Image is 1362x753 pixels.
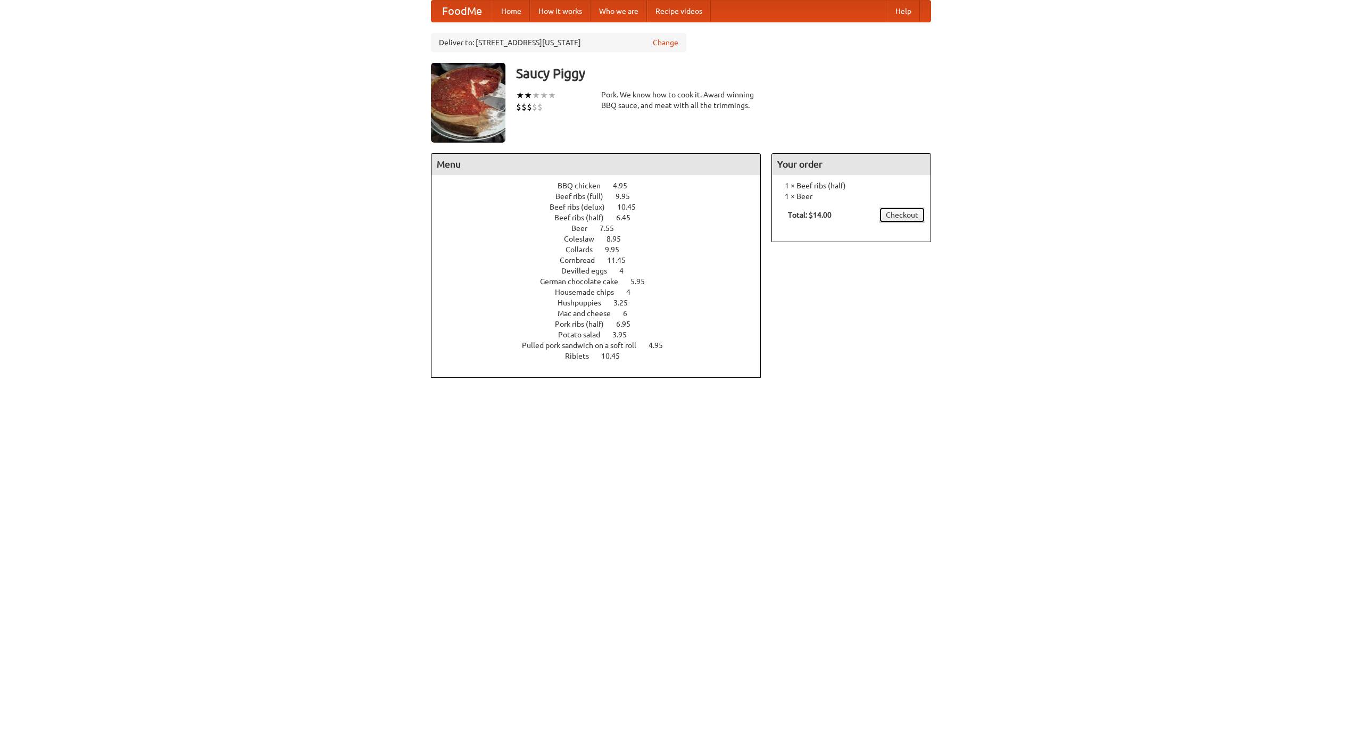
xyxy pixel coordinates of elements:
span: 6 [623,309,638,318]
a: Beef ribs (delux) 10.45 [550,203,655,211]
a: Riblets 10.45 [565,352,640,360]
span: Beef ribs (full) [555,192,614,201]
span: Beer [571,224,598,233]
span: Potato salad [558,330,611,339]
span: Coleslaw [564,235,605,243]
a: Beef ribs (half) 6.45 [554,213,650,222]
a: Coleslaw 8.95 [564,235,641,243]
li: $ [527,101,532,113]
span: Beef ribs (delux) [550,203,616,211]
img: angular.jpg [431,63,505,143]
span: 4 [619,267,634,275]
span: 3.95 [612,330,637,339]
span: German chocolate cake [540,277,629,286]
li: $ [537,101,543,113]
div: Pork. We know how to cook it. Award-winning BBQ sauce, and meat with all the trimmings. [601,89,761,111]
span: Devilled eggs [561,267,618,275]
span: Beef ribs (half) [554,213,614,222]
h4: Your order [772,154,931,175]
h4: Menu [431,154,760,175]
a: German chocolate cake 5.95 [540,277,665,286]
a: Collards 9.95 [566,245,639,254]
h3: Saucy Piggy [516,63,931,84]
a: Beer 7.55 [571,224,634,233]
a: BBQ chicken 4.95 [558,181,647,190]
li: $ [516,101,521,113]
li: $ [521,101,527,113]
span: 6.45 [616,213,641,222]
span: Riblets [565,352,600,360]
span: 3.25 [613,299,638,307]
a: Pulled pork sandwich on a soft roll 4.95 [522,341,683,350]
a: Pork ribs (half) 6.95 [555,320,650,328]
a: Cornbread 11.45 [560,256,645,264]
li: ★ [516,89,524,101]
span: 10.45 [601,352,630,360]
li: ★ [524,89,532,101]
li: ★ [532,89,540,101]
li: ★ [548,89,556,101]
a: Change [653,37,678,48]
a: Hushpuppies 3.25 [558,299,647,307]
span: Cornbread [560,256,605,264]
a: Mac and cheese 6 [558,309,647,318]
span: Pork ribs (half) [555,320,614,328]
span: Mac and cheese [558,309,621,318]
li: 1 × Beef ribs (half) [777,180,925,191]
span: 11.45 [607,256,636,264]
span: 6.95 [616,320,641,328]
a: Potato salad 3.95 [558,330,646,339]
span: 4 [626,288,641,296]
li: ★ [540,89,548,101]
span: Collards [566,245,603,254]
div: Deliver to: [STREET_ADDRESS][US_STATE] [431,33,686,52]
a: Help [887,1,920,22]
span: 9.95 [616,192,641,201]
a: Beef ribs (full) 9.95 [555,192,650,201]
a: FoodMe [431,1,493,22]
li: 1 × Beer [777,191,925,202]
a: How it works [530,1,591,22]
a: Who we are [591,1,647,22]
a: Housemade chips 4 [555,288,650,296]
span: 4.95 [649,341,674,350]
a: Devilled eggs 4 [561,267,643,275]
span: 4.95 [613,181,638,190]
span: Pulled pork sandwich on a soft roll [522,341,647,350]
a: Checkout [879,207,925,223]
span: Housemade chips [555,288,625,296]
a: Recipe videos [647,1,711,22]
span: 8.95 [607,235,632,243]
b: Total: $14.00 [788,211,832,219]
span: 10.45 [617,203,646,211]
span: 5.95 [630,277,655,286]
a: Home [493,1,530,22]
span: 7.55 [600,224,625,233]
span: 9.95 [605,245,630,254]
span: Hushpuppies [558,299,612,307]
span: BBQ chicken [558,181,611,190]
li: $ [532,101,537,113]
